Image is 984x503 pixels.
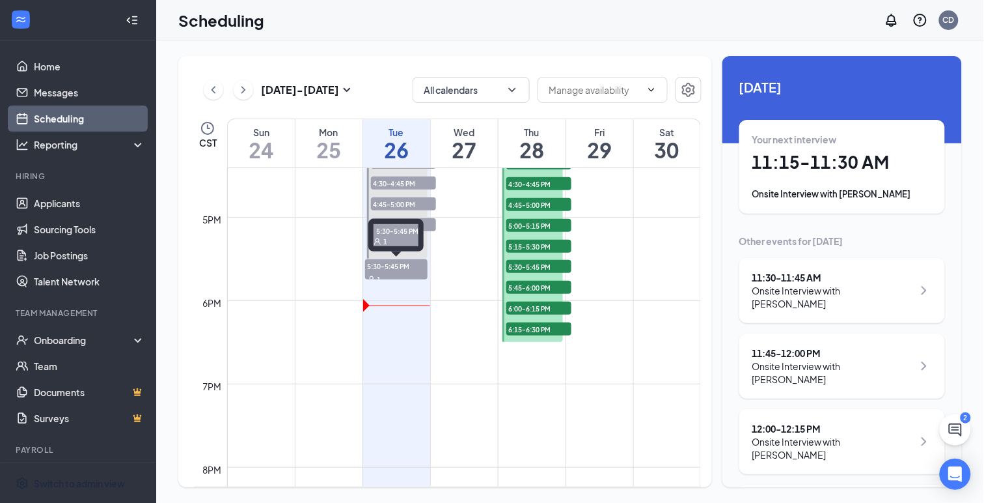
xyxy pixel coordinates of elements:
[261,83,339,97] h3: [DATE] - [DATE]
[752,133,932,146] div: Your next interview
[739,235,945,248] div: Other events for [DATE]
[431,139,498,161] h1: 27
[295,119,362,167] a: August 25, 2025
[16,334,29,347] svg: UserCheck
[14,13,27,26] svg: WorkstreamLogo
[34,268,145,295] a: Talent Network
[295,126,362,139] div: Mon
[339,82,355,98] svg: SmallChevronDown
[940,414,971,446] button: ChatActive
[499,126,566,139] div: Thu
[368,276,376,283] svg: User
[752,271,913,284] div: 11:30 - 11:45 AM
[371,197,436,210] span: 4:45-5:00 PM
[506,198,571,211] span: 4:45-5:00 PM
[34,405,145,431] a: SurveysCrown
[431,126,498,139] div: Wed
[16,171,143,182] div: Hiring
[506,302,571,315] span: 6:00-6:15 PM
[506,219,571,232] span: 5:00-5:15 PM
[16,308,143,319] div: Team Management
[916,434,932,450] svg: ChevronRight
[363,126,430,139] div: Tue
[948,422,963,438] svg: ChatActive
[34,53,145,79] a: Home
[365,259,428,272] span: 5:30-5:45 PM
[506,260,571,273] span: 5:30-5:45 PM
[34,106,145,132] a: Scheduling
[374,238,381,246] svg: User
[295,139,362,161] h1: 25
[752,422,913,435] div: 12:00 - 12:15 PM
[752,360,913,386] div: Onsite Interview with [PERSON_NAME]
[200,121,215,136] svg: Clock
[431,119,498,167] a: August 27, 2025
[752,284,913,310] div: Onsite Interview with [PERSON_NAME]
[34,216,145,242] a: Sourcing Tools
[646,85,657,95] svg: ChevronDown
[506,240,571,253] span: 5:15-5:30 PM
[200,296,225,310] div: 6pm
[34,190,145,216] a: Applicants
[566,139,633,161] h1: 29
[363,139,430,161] h1: 26
[126,14,139,27] svg: Collapse
[506,83,519,96] svg: ChevronDown
[961,412,971,424] div: 2
[228,139,295,161] h1: 24
[884,12,899,28] svg: Notifications
[377,275,381,284] span: 1
[228,126,295,139] div: Sun
[752,151,932,173] h1: 11:15 - 11:30 AM
[34,379,145,405] a: DocumentsCrown
[506,323,571,336] span: 6:15-6:30 PM
[34,477,125,490] div: Switch to admin view
[200,463,225,477] div: 8pm
[940,459,971,490] div: Open Intercom Messenger
[178,9,264,31] h1: Scheduling
[374,224,418,237] span: 5:30-5:45 PM
[34,138,146,151] div: Reporting
[383,237,387,246] span: 1
[199,136,217,149] span: CST
[363,119,430,167] a: August 26, 2025
[566,119,633,167] a: August 29, 2025
[681,82,696,98] svg: Settings
[916,358,932,374] svg: ChevronRight
[752,347,913,360] div: 11:45 - 12:00 PM
[207,82,220,98] svg: ChevronLeft
[371,177,436,190] span: 4:30-4:45 PM
[634,119,701,167] a: August 30, 2025
[739,77,945,97] span: [DATE]
[752,435,913,461] div: Onsite Interview with [PERSON_NAME]
[566,126,633,139] div: Fri
[499,119,566,167] a: August 28, 2025
[200,212,225,227] div: 5pm
[200,379,225,394] div: 7pm
[916,283,932,298] svg: ChevronRight
[506,281,571,294] span: 5:45-6:00 PM
[676,77,702,103] button: Settings
[549,83,641,97] input: Manage availability
[16,138,29,151] svg: Analysis
[204,80,223,100] button: ChevronLeft
[499,139,566,161] h1: 28
[34,79,145,106] a: Messages
[912,12,928,28] svg: QuestionInfo
[506,177,571,190] span: 4:30-4:45 PM
[943,14,955,25] div: CD
[16,444,143,455] div: Payroll
[228,119,295,167] a: August 24, 2025
[237,82,250,98] svg: ChevronRight
[413,77,530,103] button: All calendarsChevronDown
[16,477,29,490] svg: Settings
[634,126,701,139] div: Sat
[34,334,134,347] div: Onboarding
[234,80,253,100] button: ChevronRight
[34,242,145,268] a: Job Postings
[634,139,701,161] h1: 30
[752,188,932,201] div: Onsite Interview with [PERSON_NAME]
[34,353,145,379] a: Team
